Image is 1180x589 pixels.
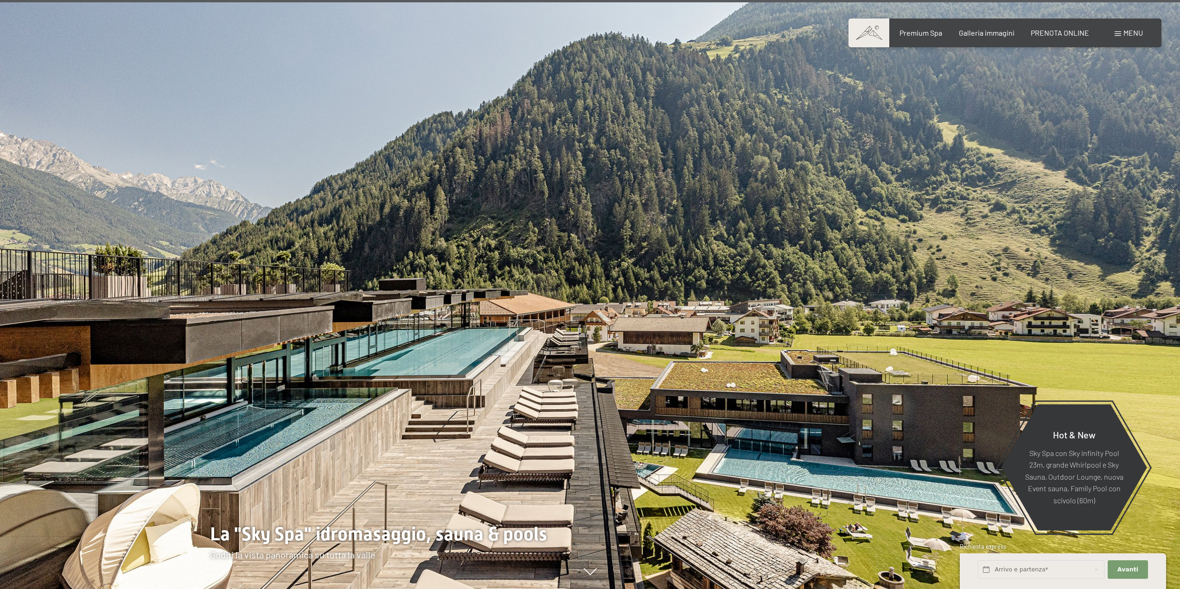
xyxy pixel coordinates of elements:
[1001,404,1148,531] a: Hot & New Sky Spa con Sky infinity Pool 23m, grande Whirlpool e Sky Sauna, Outdoor Lounge, nuova ...
[1108,560,1148,579] button: Avanti
[959,28,1014,37] a: Galleria immagini
[899,28,942,37] a: Premium Spa
[1053,429,1096,440] span: Hot & New
[1117,565,1138,574] span: Avanti
[1123,28,1143,37] span: Menu
[960,543,1006,550] span: Richiesta express
[1031,28,1089,37] a: PRENOTA ONLINE
[1024,447,1124,506] p: Sky Spa con Sky infinity Pool 23m, grande Whirlpool e Sky Sauna, Outdoor Lounge, nuova Event saun...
